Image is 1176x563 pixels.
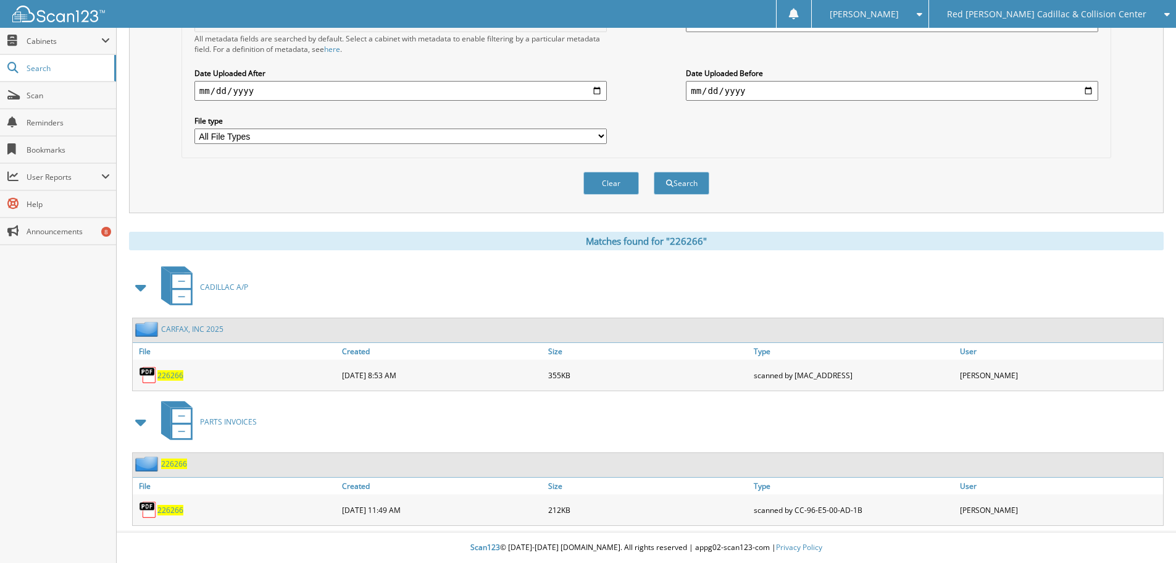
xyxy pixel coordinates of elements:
[339,363,545,387] div: [DATE] 8:53 AM
[957,343,1163,360] a: User
[157,505,183,515] a: 226266
[27,36,101,46] span: Cabinets
[129,232,1164,250] div: Matches found for "226266"
[133,343,339,360] a: File
[957,478,1163,494] a: User
[194,116,607,126] label: File type
[339,478,545,494] a: Created
[139,501,157,519] img: PDF.png
[957,363,1163,387] div: [PERSON_NAME]
[339,497,545,522] div: [DATE] 11:49 AM
[27,172,101,182] span: User Reports
[957,497,1163,522] div: [PERSON_NAME]
[194,68,607,78] label: Date Uploaded After
[133,478,339,494] a: File
[27,90,110,101] span: Scan
[101,227,111,237] div: 8
[339,343,545,360] a: Created
[751,478,957,494] a: Type
[12,6,105,22] img: scan123-logo-white.svg
[545,497,751,522] div: 212KB
[27,117,110,128] span: Reminders
[27,145,110,155] span: Bookmarks
[751,497,957,522] div: scanned by CC-96-E5-00-AD-1B
[751,343,957,360] a: Type
[545,343,751,360] a: Size
[751,363,957,387] div: scanned by [MAC_ADDRESS]
[27,63,108,74] span: Search
[161,324,223,334] a: CARFAX, INC 2025
[583,172,639,195] button: Clear
[135,456,161,472] img: folder2.png
[654,172,709,195] button: Search
[947,11,1146,18] span: Red [PERSON_NAME] Cadillac & Collision Center
[194,81,607,101] input: start
[545,478,751,494] a: Size
[470,542,500,552] span: Scan123
[154,397,257,446] a: PARTS INVOICES
[776,542,822,552] a: Privacy Policy
[545,363,751,387] div: 355KB
[27,226,110,237] span: Announcements
[135,321,161,337] img: folder2.png
[139,366,157,384] img: PDF.png
[324,44,340,54] a: here
[157,370,183,381] a: 226266
[200,282,248,292] span: CADILLAC A/P
[830,11,899,18] span: [PERSON_NAME]
[686,81,1098,101] input: end
[686,68,1098,78] label: Date Uploaded Before
[154,263,248,311] a: CADILLAC A/P
[27,199,110,210] span: Help
[200,417,257,427] span: PARTS INVOICES
[161,459,187,469] a: 226266
[117,533,1176,563] div: © [DATE]-[DATE] [DOMAIN_NAME]. All rights reserved | appg02-scan123-com |
[194,33,607,54] div: All metadata fields are searched by default. Select a cabinet with metadata to enable filtering b...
